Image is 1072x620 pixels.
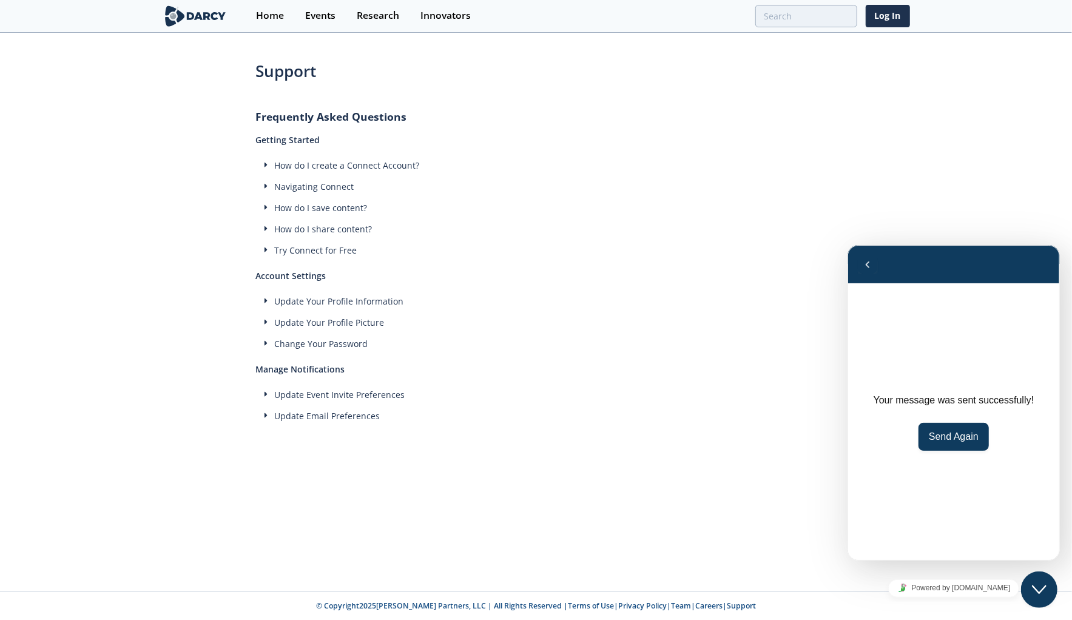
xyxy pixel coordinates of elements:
p: © Copyright 2025 [PERSON_NAME] Partners, LLC | All Rights Reserved | | | | | [87,601,985,612]
iframe: chat widget [1021,571,1060,608]
span: Navigating Connect [274,181,354,192]
span: How do I save content? [274,202,367,214]
div: Research [357,11,399,21]
span: How do I create a Connect Account? [274,160,419,171]
h2: Account Settings [256,261,817,282]
iframe: chat widget [848,245,1060,561]
iframe: chat widget [848,575,1060,602]
input: Advanced Search [755,5,857,27]
img: logo-wide.svg [163,5,229,27]
a: Team [671,601,691,611]
div: Update Your Profile Picture [256,316,817,329]
div: How do I save content? [256,201,817,214]
div: How do I share content? [256,223,817,235]
a: Terms of Use [568,601,614,611]
span: Update Email Preferences [274,410,380,422]
div: Change Your Password [256,337,817,350]
a: Log In [866,5,910,27]
div: Events [305,11,335,21]
a: Careers [695,601,723,611]
a: Support [727,601,756,611]
div: Innovators [420,11,471,21]
h2: Manage Notifications [256,354,817,376]
span: Try Connect for Free [274,244,357,256]
div: Try Connect for Free [256,244,817,257]
div: Update Your Profile Information [256,295,817,308]
span: Change Your Password [274,338,368,349]
span: Update Your Profile Picture [274,317,384,328]
div: Navigating Connect [256,180,817,193]
span: Update Event Invite Preferences [274,389,405,400]
span: How do I share content? [274,223,372,235]
div: Update Email Preferences [256,409,817,422]
span: Update Your Profile Information [274,295,403,307]
a: Privacy Policy [618,601,667,611]
div: Home [256,11,284,21]
div: How do I create a Connect Account? [256,159,817,172]
h2: Getting Started [256,125,817,146]
div: Update Event Invite Preferences [256,388,817,401]
h1: Support [256,59,817,83]
h1: Frequently Asked Questions [256,109,817,124]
